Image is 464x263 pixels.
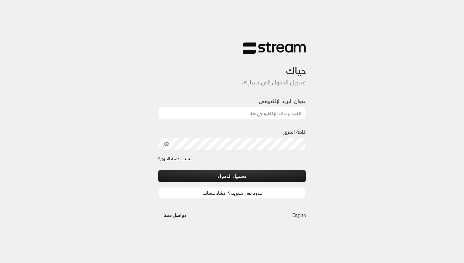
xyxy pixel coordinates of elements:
input: اكتب بريدك الإلكتروني هنا [158,107,306,120]
h5: تسجيل الدخول إلى حسابك [158,79,306,86]
label: كلمة المرور [283,128,306,136]
a: English [292,209,306,221]
a: جديد في ستريم؟ إنشاء حساب [158,187,306,199]
button: تواصل معنا [158,209,191,221]
img: Stream Logo [243,42,306,54]
button: تسجيل الدخول [158,170,306,182]
h3: حياك [158,54,306,76]
button: toggle password visibility [161,139,172,150]
label: عنوان البريد الإلكتروني [259,97,306,105]
a: نسيت كلمة المرور؟ [158,156,192,162]
a: تواصل معنا [158,211,191,219]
